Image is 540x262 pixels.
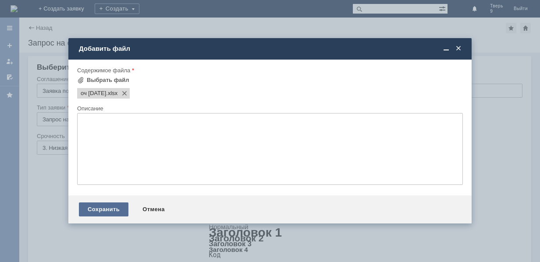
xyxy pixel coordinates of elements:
div: [PERSON_NAME] удалить оч во вложении [4,11,128,18]
span: оч 27.09.25.xlsx [106,90,117,97]
div: Добавить файл [79,45,463,53]
div: Содержимое файла [77,67,461,73]
span: Свернуть (Ctrl + M) [442,45,451,53]
div: Здравствуйте. [4,4,128,11]
span: Закрыть [454,45,463,53]
div: Выбрать файл [87,77,129,84]
span: оч 27.09.25.xlsx [81,90,106,97]
div: Описание [77,106,461,111]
